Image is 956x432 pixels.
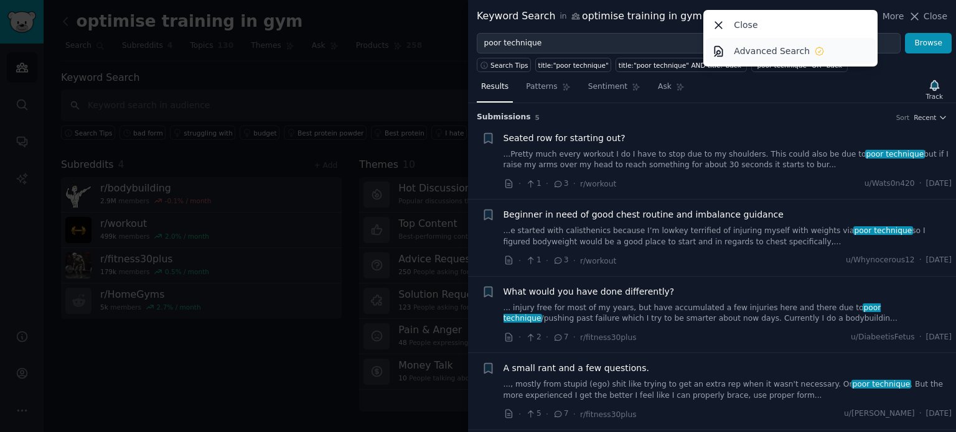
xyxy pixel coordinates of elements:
[522,77,574,103] a: Patterns
[553,332,568,343] span: 7
[573,331,576,344] span: ·
[580,180,616,188] span: r/workout
[504,208,784,221] a: Beginner in need of good chest routine and imbalance guidance
[538,61,609,70] div: title:"poor technique"
[896,113,910,122] div: Sort
[526,81,557,93] span: Patterns
[477,33,901,54] input: Try a keyword related to your business
[525,332,541,343] span: 2
[477,9,702,24] div: Keyword Search optimise training in gym
[518,177,521,190] span: ·
[504,303,952,324] a: ... injury free for most of my years, but have accumulated a few injuries here and there due topo...
[919,178,922,190] span: ·
[926,332,952,343] span: [DATE]
[504,132,626,145] a: Seated row for starting out?
[734,45,810,58] p: Advanced Search
[914,113,947,122] button: Recent
[546,254,548,267] span: ·
[926,178,952,190] span: [DATE]
[518,331,521,344] span: ·
[658,81,672,93] span: Ask
[908,10,947,23] button: Close
[525,178,541,190] span: 1
[477,58,531,72] button: Search Tips
[504,149,952,171] a: ...Pretty much every workout I do I have to stop due to my shoulders. This could also be due topo...
[926,408,952,420] span: [DATE]
[553,178,568,190] span: 3
[919,408,922,420] span: ·
[525,408,541,420] span: 5
[853,226,913,235] span: poor technique
[546,331,548,344] span: ·
[865,150,925,159] span: poor technique
[926,255,952,266] span: [DATE]
[553,408,568,420] span: 7
[504,362,649,375] a: A small rant and a few questions.
[477,112,531,123] span: Submission s
[535,114,540,121] span: 5
[504,285,675,298] a: What would you have done differently?
[580,333,637,342] span: r/fitness30plus
[481,81,508,93] span: Results
[919,332,922,343] span: ·
[560,11,566,22] span: in
[919,255,922,266] span: ·
[914,113,936,122] span: Recent
[588,81,627,93] span: Sentiment
[883,10,904,23] span: More
[535,58,611,72] a: title:"poor technique"
[654,77,689,103] a: Ask
[869,10,904,23] button: More
[546,408,548,421] span: ·
[504,226,952,247] a: ...e started with calisthenics because I’m lowkey terrified of injuring myself with weights viapo...
[525,255,541,266] span: 1
[504,379,952,401] a: ..., mostly from stupid (ego) shit like trying to get an extra rep when it wasn't necessary. Orpo...
[851,380,911,388] span: poor technique
[518,408,521,421] span: ·
[573,254,576,267] span: ·
[580,410,637,419] span: r/fitness30plus
[865,178,915,190] span: u/Wats0n420
[844,408,915,420] span: u/[PERSON_NAME]
[490,61,528,70] span: Search Tips
[573,408,576,421] span: ·
[616,58,747,72] a: title:"poor technique" AND title:"back"
[706,38,876,64] a: Advanced Search
[734,19,757,32] p: Close
[619,61,744,70] div: title:"poor technique" AND title:"back"
[905,33,952,54] button: Browse
[573,177,576,190] span: ·
[477,77,513,103] a: Results
[922,76,947,103] button: Track
[553,255,568,266] span: 3
[926,92,943,101] div: Track
[584,77,645,103] a: Sentiment
[546,177,548,190] span: ·
[518,254,521,267] span: ·
[580,257,616,265] span: r/workout
[924,10,947,23] span: Close
[846,255,915,266] span: u/Whynocerous12
[851,332,915,343] span: u/DiabeetisFetus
